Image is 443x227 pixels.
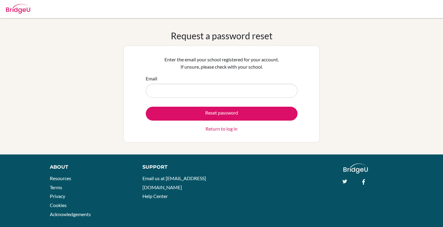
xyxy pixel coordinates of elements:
[50,211,91,217] a: Acknowledgements
[50,184,62,190] a: Terms
[343,164,368,173] img: logo_white@2x-f4f0deed5e89b7ecb1c2cc34c3e3d731f90f0f143d5ea2071677605dd97b5244.png
[142,175,206,190] a: Email us at [EMAIL_ADDRESS][DOMAIN_NAME]
[171,30,272,41] h1: Request a password reset
[142,193,168,199] a: Help Center
[142,164,215,171] div: Support
[206,125,237,132] a: Return to log in
[50,193,65,199] a: Privacy
[146,56,298,70] p: Enter the email your school registered for your account. If unsure, please check with your school.
[50,202,67,208] a: Cookies
[146,107,298,121] button: Reset password
[146,75,157,82] label: Email
[50,175,71,181] a: Resources
[50,164,129,171] div: About
[6,4,30,14] img: Bridge-U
